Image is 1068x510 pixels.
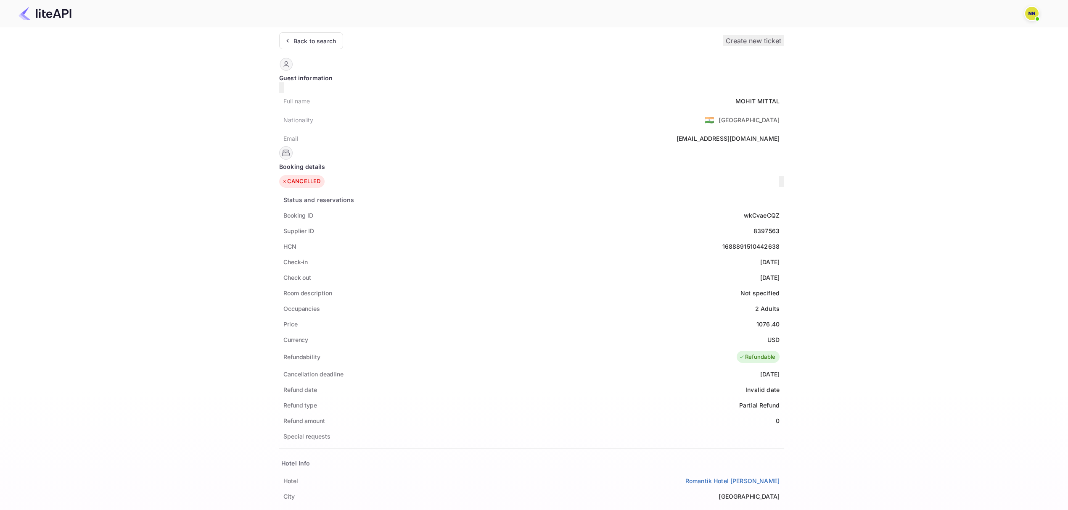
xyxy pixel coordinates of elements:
[760,370,780,379] div: [DATE]
[283,416,325,425] div: Refund amount
[283,211,313,220] div: Booking ID
[760,258,780,266] div: [DATE]
[735,97,780,105] div: MOHIT MITTAL
[722,242,780,251] div: 1688891510442638
[745,385,780,394] div: Invalid date
[705,112,714,127] span: United States
[740,289,780,297] div: Not specified
[281,177,320,186] div: CANCELLED
[283,273,311,282] div: Check out
[753,226,780,235] div: 8397563
[279,162,784,171] div: Booking details
[283,258,308,266] div: Check-in
[283,195,354,204] div: Status and reservations
[744,211,780,220] div: wkCvaeCQZ
[283,97,310,105] div: Full name
[723,35,784,46] button: Create new ticket
[283,320,298,329] div: Price
[756,320,780,329] div: 1076.40
[283,226,314,235] div: Supplier ID
[283,242,296,251] div: HCN
[283,492,295,501] div: City
[293,37,336,45] div: Back to search
[283,385,317,394] div: Refund date
[283,370,344,379] div: Cancellation deadline
[281,459,310,468] div: Hotel Info
[279,74,784,82] div: Guest information
[685,476,780,485] a: Romantik Hotel [PERSON_NAME]
[760,273,780,282] div: [DATE]
[283,476,298,485] div: Hotel
[283,352,320,361] div: Refundability
[283,432,330,441] div: Special requests
[283,289,332,297] div: Room description
[719,492,780,501] div: [GEOGRAPHIC_DATA]
[677,134,780,143] div: [EMAIL_ADDRESS][DOMAIN_NAME]
[283,134,298,143] div: Email
[776,416,780,425] div: 0
[1025,7,1039,20] img: N/A N/A
[739,401,780,410] div: Partial Refund
[755,304,780,313] div: 2 Adults
[767,335,780,344] div: USD
[283,335,308,344] div: Currency
[283,116,314,124] div: Nationality
[283,304,320,313] div: Occupancies
[283,401,317,410] div: Refund type
[19,7,71,20] img: LiteAPI Logo
[739,353,776,361] div: Refundable
[719,116,780,124] div: [GEOGRAPHIC_DATA]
